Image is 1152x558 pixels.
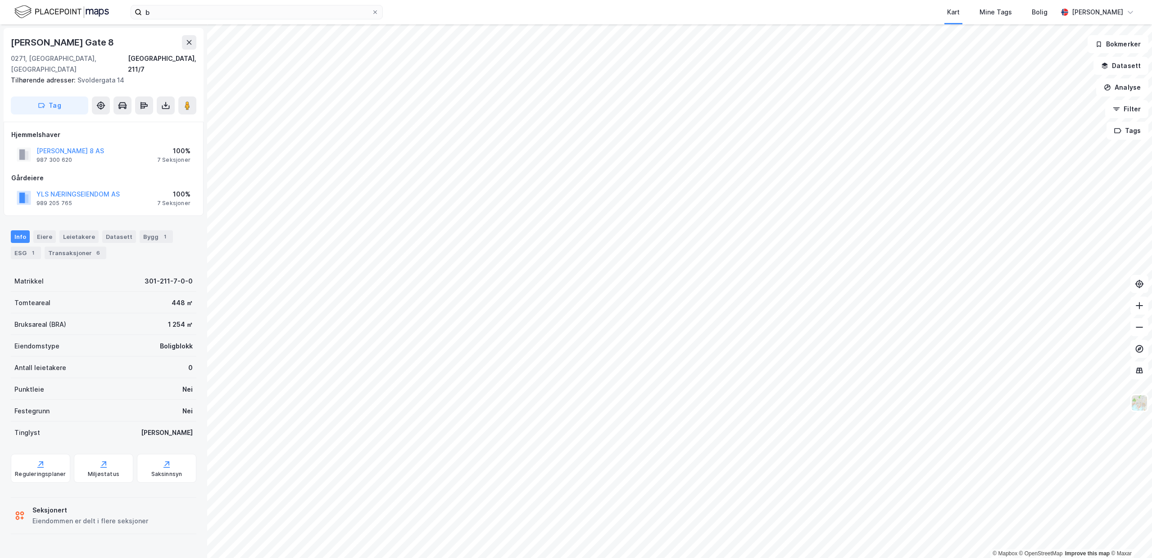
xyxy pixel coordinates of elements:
[14,427,40,438] div: Tinglyst
[36,156,72,164] div: 987 300 620
[1032,7,1048,18] div: Bolig
[160,232,169,241] div: 1
[14,406,50,416] div: Festegrunn
[36,200,72,207] div: 989 205 765
[11,53,128,75] div: 0271, [GEOGRAPHIC_DATA], [GEOGRAPHIC_DATA]
[157,146,190,156] div: 100%
[94,248,103,257] div: 6
[141,427,193,438] div: [PERSON_NAME]
[14,341,59,352] div: Eiendomstype
[140,230,173,243] div: Bygg
[160,341,193,352] div: Boligblokk
[980,7,1012,18] div: Mine Tags
[157,200,190,207] div: 7 Seksjoner
[32,505,148,516] div: Seksjonert
[11,129,196,140] div: Hjemmelshaver
[1105,100,1148,118] button: Filter
[1088,35,1148,53] button: Bokmerker
[45,247,106,259] div: Transaksjoner
[172,297,193,308] div: 448 ㎡
[1107,515,1152,558] iframe: Chat Widget
[11,96,88,114] button: Tag
[1065,550,1110,557] a: Improve this map
[14,384,44,395] div: Punktleie
[88,471,119,478] div: Miljøstatus
[59,230,99,243] div: Leietakere
[14,4,109,20] img: logo.f888ab2527a4732fd821a326f86c7f29.svg
[11,75,189,86] div: Svoldergata 14
[1019,550,1063,557] a: OpenStreetMap
[14,297,50,308] div: Tomteareal
[128,53,196,75] div: [GEOGRAPHIC_DATA], 211/7
[157,156,190,164] div: 7 Seksjoner
[947,7,960,18] div: Kart
[32,516,148,526] div: Eiendommen er delt i flere seksjoner
[1107,122,1148,140] button: Tags
[142,5,372,19] input: Søk på adresse, matrikkel, gårdeiere, leietakere eller personer
[14,319,66,330] div: Bruksareal (BRA)
[28,248,37,257] div: 1
[168,319,193,330] div: 1 254 ㎡
[182,406,193,416] div: Nei
[151,471,182,478] div: Saksinnsyn
[11,230,30,243] div: Info
[1096,78,1148,96] button: Analyse
[11,76,77,84] span: Tilhørende adresser:
[1093,57,1148,75] button: Datasett
[188,362,193,373] div: 0
[14,362,66,373] div: Antall leietakere
[1107,515,1152,558] div: Kontrollprogram for chat
[11,35,116,50] div: [PERSON_NAME] Gate 8
[1131,394,1148,412] img: Z
[14,276,44,287] div: Matrikkel
[33,230,56,243] div: Eiere
[15,471,66,478] div: Reguleringsplaner
[993,550,1017,557] a: Mapbox
[11,247,41,259] div: ESG
[145,276,193,287] div: 301-211-7-0-0
[1072,7,1123,18] div: [PERSON_NAME]
[102,230,136,243] div: Datasett
[182,384,193,395] div: Nei
[11,173,196,183] div: Gårdeiere
[157,189,190,200] div: 100%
